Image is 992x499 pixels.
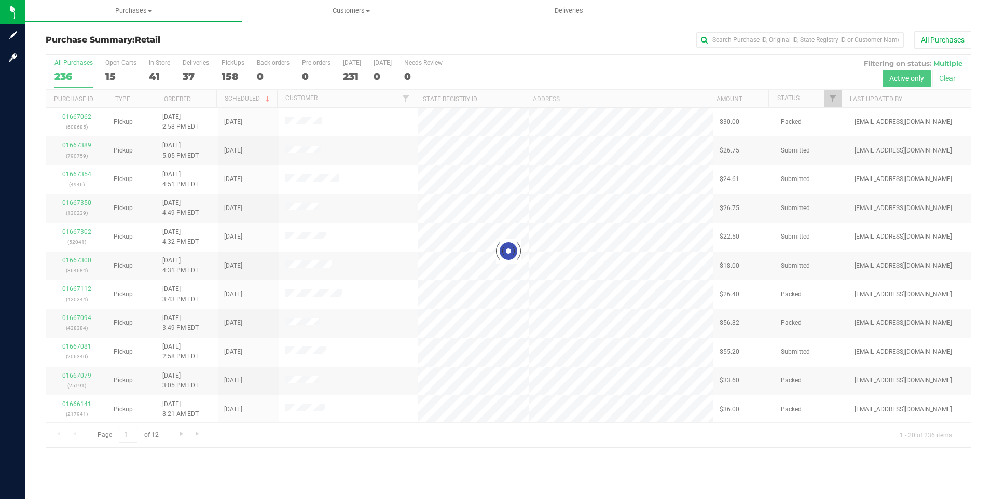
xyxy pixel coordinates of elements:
[25,6,242,16] span: Purchases
[135,35,160,45] span: Retail
[8,30,18,40] inline-svg: Sign up
[541,6,597,16] span: Deliveries
[914,31,971,49] button: All Purchases
[243,6,459,16] span: Customers
[8,52,18,63] inline-svg: Log in
[46,35,354,45] h3: Purchase Summary:
[696,32,904,48] input: Search Purchase ID, Original ID, State Registry ID or Customer Name...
